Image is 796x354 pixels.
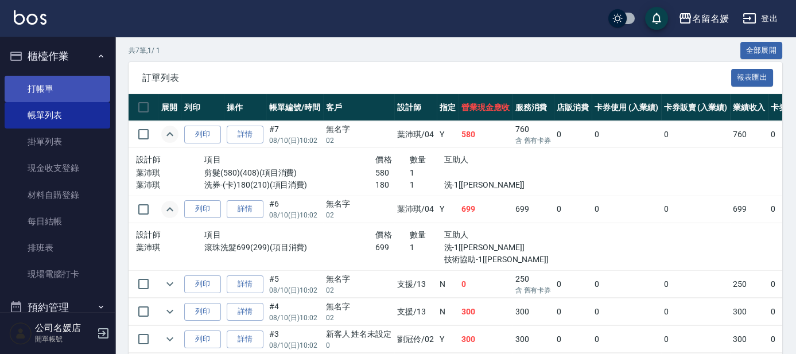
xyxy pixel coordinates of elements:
p: 剪髮(580)(408)(項目消費) [204,167,375,179]
th: 指定 [437,94,459,121]
a: 帳單列表 [5,102,110,129]
div: 無名字 [326,273,392,285]
td: 0 [554,196,592,223]
a: 材料自購登錄 [5,182,110,208]
p: 葉沛琪 [136,179,204,191]
td: 0 [554,298,592,325]
td: 劉冠伶 /02 [394,326,437,353]
div: 新客人 姓名未設定 [326,328,392,340]
td: 250 [512,271,554,298]
td: 0 [592,271,661,298]
span: 價格 [375,230,392,239]
td: 0 [592,298,661,325]
a: 現金收支登錄 [5,155,110,181]
button: save [645,7,668,30]
a: 排班表 [5,235,110,261]
button: 列印 [184,330,221,348]
td: #7 [266,121,323,148]
span: 設計師 [136,155,161,164]
p: 02 [326,313,392,323]
a: 詳情 [227,200,263,218]
td: 760 [512,121,554,148]
p: 08/10 (日) 10:02 [269,285,320,295]
span: 項目 [204,230,221,239]
span: 互助人 [444,230,468,239]
button: 預約管理 [5,293,110,322]
img: Logo [14,10,46,25]
a: 詳情 [227,330,263,348]
a: 打帳單 [5,76,110,102]
a: 詳情 [227,303,263,321]
p: 0 [326,340,392,351]
a: 詳情 [227,275,263,293]
button: 報表匯出 [731,69,774,87]
td: 580 [459,121,512,148]
span: 互助人 [444,155,468,164]
td: 760 [730,121,768,148]
th: 卡券使用 (入業績) [592,94,661,121]
td: 699 [730,196,768,223]
button: 名留名媛 [674,7,733,30]
button: 列印 [184,303,221,321]
td: Y [437,326,459,353]
p: 葉沛琪 [136,242,204,254]
div: 名留名媛 [692,11,729,26]
td: #4 [266,298,323,325]
span: 項目 [204,155,221,164]
th: 操作 [224,94,266,121]
td: 699 [512,196,554,223]
span: 價格 [375,155,392,164]
th: 客戶 [323,94,395,121]
a: 詳情 [227,126,263,143]
div: 無名字 [326,198,392,210]
p: 08/10 (日) 10:02 [269,135,320,146]
a: 掛單列表 [5,129,110,155]
td: 0 [661,271,731,298]
p: 1 [410,242,444,254]
p: 洗-1[[PERSON_NAME]] [444,179,546,191]
th: 帳單編號/時間 [266,94,323,121]
span: 訂單列表 [142,72,731,84]
th: 服務消費 [512,94,554,121]
button: 列印 [184,126,221,143]
th: 店販消費 [554,94,592,121]
td: 699 [459,196,512,223]
p: 開單帳號 [35,334,94,344]
p: 02 [326,210,392,220]
td: 300 [730,326,768,353]
a: 每日結帳 [5,208,110,235]
td: 300 [730,298,768,325]
p: 699 [375,242,410,254]
td: 300 [512,326,554,353]
p: 580 [375,167,410,179]
button: 全部展開 [740,42,783,60]
p: 滾珠洗髮699(299)(項目消費) [204,242,375,254]
td: 支援 /13 [394,271,437,298]
td: 0 [554,326,592,353]
td: N [437,271,459,298]
p: 1 [410,179,444,191]
button: expand row [161,303,178,320]
p: 洗-1[[PERSON_NAME]] [444,242,546,254]
td: 250 [730,271,768,298]
th: 業績收入 [730,94,768,121]
p: 含 舊有卡券 [515,135,552,146]
p: 02 [326,285,392,295]
th: 設計師 [394,94,437,121]
button: expand row [161,330,178,348]
td: #3 [266,326,323,353]
td: 0 [554,121,592,148]
a: 現場電腦打卡 [5,261,110,287]
td: #6 [266,196,323,223]
span: 設計師 [136,230,161,239]
p: 08/10 (日) 10:02 [269,210,320,220]
img: Person [9,322,32,345]
button: expand row [161,201,178,218]
td: N [437,298,459,325]
td: 0 [592,121,661,148]
td: 0 [554,271,592,298]
p: 共 7 筆, 1 / 1 [129,45,160,56]
button: 櫃檯作業 [5,41,110,71]
td: Y [437,196,459,223]
td: Y [437,121,459,148]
